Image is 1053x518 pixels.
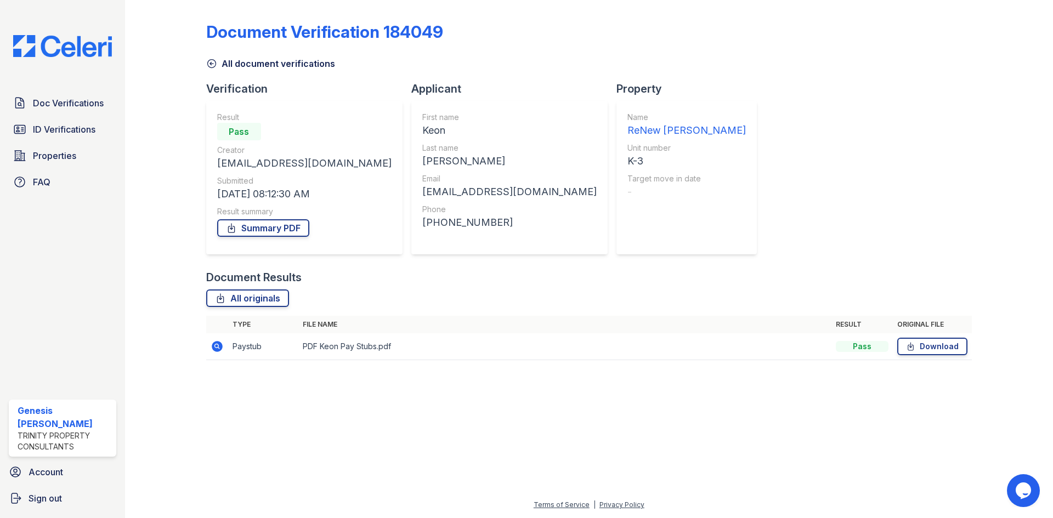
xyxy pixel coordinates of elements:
[422,173,597,184] div: Email
[616,81,766,96] div: Property
[627,112,746,123] div: Name
[422,112,597,123] div: First name
[18,404,112,430] div: Genesis [PERSON_NAME]
[33,175,50,189] span: FAQ
[9,145,116,167] a: Properties
[206,289,289,307] a: All originals
[422,153,597,169] div: [PERSON_NAME]
[593,500,596,509] div: |
[33,123,95,136] span: ID Verifications
[4,35,121,57] img: CE_Logo_Blue-a8612792a0a2168367f1c8372b55b34899dd931a85d93a1a3d3e32e68fde9ad4.png
[627,153,746,169] div: K-3
[627,123,746,138] div: ReNew [PERSON_NAME]
[33,96,104,110] span: Doc Verifications
[599,500,644,509] a: Privacy Policy
[298,316,831,333] th: File name
[627,173,746,184] div: Target move in date
[422,184,597,200] div: [EMAIL_ADDRESS][DOMAIN_NAME]
[534,500,590,509] a: Terms of Service
[627,143,746,153] div: Unit number
[33,149,76,162] span: Properties
[422,215,597,230] div: [PHONE_NUMBER]
[29,492,62,505] span: Sign out
[217,123,261,140] div: Pass
[228,333,298,360] td: Paystub
[29,465,63,479] span: Account
[627,112,746,138] a: Name ReNew [PERSON_NAME]
[831,316,893,333] th: Result
[18,430,112,452] div: Trinity Property Consultants
[217,156,392,171] div: [EMAIL_ADDRESS][DOMAIN_NAME]
[836,341,888,352] div: Pass
[897,338,967,355] a: Download
[217,206,392,217] div: Result summary
[411,81,616,96] div: Applicant
[217,145,392,156] div: Creator
[217,186,392,202] div: [DATE] 08:12:30 AM
[206,57,335,70] a: All document verifications
[217,175,392,186] div: Submitted
[893,316,972,333] th: Original file
[422,143,597,153] div: Last name
[217,219,309,237] a: Summary PDF
[627,184,746,200] div: -
[228,316,298,333] th: Type
[422,123,597,138] div: Keon
[4,487,121,509] a: Sign out
[9,171,116,193] a: FAQ
[422,204,597,215] div: Phone
[206,81,411,96] div: Verification
[298,333,831,360] td: PDF Keon Pay Stubs.pdf
[1007,474,1042,507] iframe: chat widget
[9,118,116,140] a: ID Verifications
[206,22,443,42] div: Document Verification 184049
[9,92,116,114] a: Doc Verifications
[206,270,302,285] div: Document Results
[217,112,392,123] div: Result
[4,461,121,483] a: Account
